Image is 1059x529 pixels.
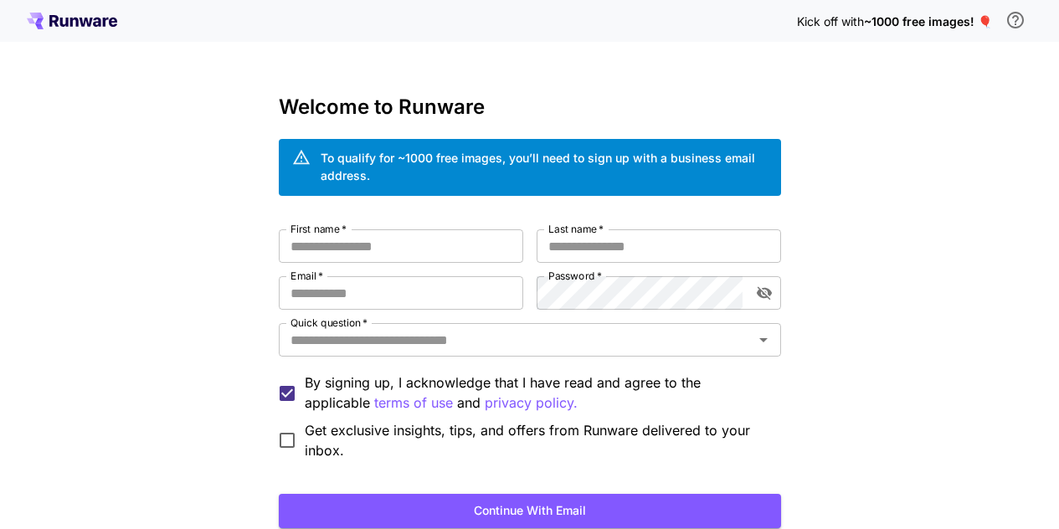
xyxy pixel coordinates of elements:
[797,14,864,28] span: Kick off with
[374,393,453,413] button: By signing up, I acknowledge that I have read and agree to the applicable and privacy policy.
[374,393,453,413] p: terms of use
[485,393,578,413] button: By signing up, I acknowledge that I have read and agree to the applicable terms of use and
[752,328,775,352] button: Open
[485,393,578,413] p: privacy policy.
[548,222,604,236] label: Last name
[548,269,602,283] label: Password
[864,14,992,28] span: ~1000 free images! 🎈
[279,95,781,119] h3: Welcome to Runware
[290,222,347,236] label: First name
[321,149,768,184] div: To qualify for ~1000 free images, you’ll need to sign up with a business email address.
[290,316,368,330] label: Quick question
[290,269,323,283] label: Email
[749,278,779,308] button: toggle password visibility
[999,3,1032,37] button: In order to qualify for free credit, you need to sign up with a business email address and click ...
[305,420,768,460] span: Get exclusive insights, tips, and offers from Runware delivered to your inbox.
[279,494,781,528] button: Continue with email
[305,372,768,413] p: By signing up, I acknowledge that I have read and agree to the applicable and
